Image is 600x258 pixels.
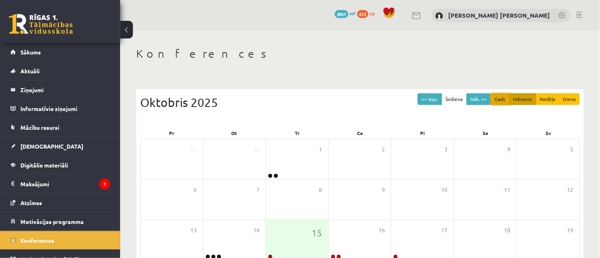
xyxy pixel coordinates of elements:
[10,212,110,231] a: Motivācijas programma
[319,145,322,154] span: 1
[256,185,260,194] span: 7
[570,145,574,154] span: 5
[20,124,59,131] span: Mācību resursi
[9,14,73,34] a: Rīgas 1. Tālmācības vidusskola
[335,10,356,16] a: 2861 mP
[20,237,54,244] span: Konferences
[382,185,385,194] span: 9
[191,226,197,235] span: 13
[319,185,322,194] span: 8
[253,145,260,154] span: 30
[442,93,467,105] button: Šodiena
[567,185,574,194] span: 12
[20,48,41,56] span: Sākums
[140,93,580,111] div: Oktobris 2025
[20,81,110,99] legend: Ziņojumi
[418,93,442,105] button: << Iepr.
[10,99,110,118] a: Informatīvie ziņojumi
[20,199,42,206] span: Atzīmes
[504,226,510,235] span: 18
[20,175,110,193] legend: Maksājumi
[20,161,68,169] span: Digitālie materiāli
[203,127,266,139] div: Ot
[20,143,83,150] span: [DEMOGRAPHIC_DATA]
[370,10,375,16] span: xp
[449,11,550,19] a: [PERSON_NAME] [PERSON_NAME]
[10,62,110,80] a: Aktuāli
[253,226,260,235] span: 14
[20,99,110,118] legend: Informatīvie ziņojumi
[559,93,580,105] button: Diena
[441,226,448,235] span: 17
[191,145,197,154] span: 29
[10,43,110,61] a: Sākums
[491,93,510,105] button: Gads
[454,127,517,139] div: Se
[379,226,385,235] span: 16
[504,185,510,194] span: 11
[350,10,356,16] span: mP
[10,81,110,99] a: Ziņojumi
[99,179,110,189] i: 1
[194,185,197,194] span: 6
[10,118,110,137] a: Mācību resursi
[312,226,322,240] span: 15
[10,137,110,155] a: [DEMOGRAPHIC_DATA]
[10,231,110,250] a: Konferences
[382,145,385,154] span: 2
[20,218,84,225] span: Motivācijas programma
[10,193,110,212] a: Atzīmes
[335,10,348,18] span: 2861
[445,145,448,154] span: 3
[536,93,560,105] button: Nedēļa
[266,127,329,139] div: Tr
[329,127,392,139] div: Ce
[441,185,448,194] span: 10
[136,47,584,60] h1: Konferences
[10,156,110,174] a: Digitālie materiāli
[140,127,203,139] div: Pr
[357,10,368,18] span: 413
[467,93,491,105] button: Nāk. >>
[20,67,40,75] span: Aktuāli
[357,10,379,16] a: 413 xp
[517,127,580,139] div: Sv
[391,127,454,139] div: Pi
[567,226,574,235] span: 19
[509,93,536,105] button: Mēnesis
[507,145,510,154] span: 4
[435,12,443,20] img: Anželika Evartovska
[10,175,110,193] a: Maksājumi1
